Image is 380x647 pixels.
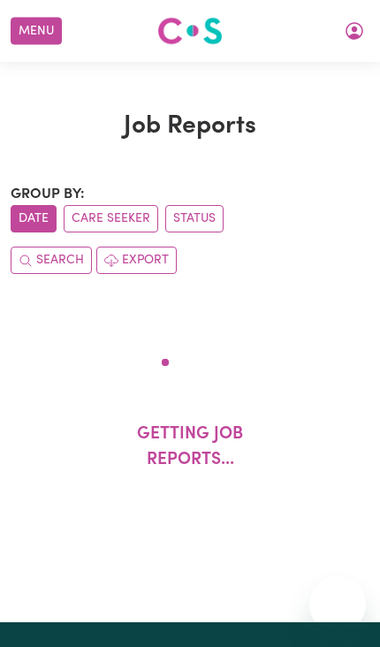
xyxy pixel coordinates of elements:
button: sort invoices by paid status [165,205,224,232]
iframe: 启动消息传送窗口的按钮 [309,576,366,633]
button: Menu [11,18,62,45]
a: Careseekers logo [157,11,223,51]
button: My Account [336,16,373,46]
p: Getting job reports... [95,422,285,474]
button: Export [96,247,177,274]
button: sort invoices by care seeker [64,205,158,232]
h1: Job Reports [11,111,369,141]
span: Group by: [11,187,85,202]
button: Search [11,247,92,274]
button: sort invoices by date [11,205,57,232]
img: Careseekers logo [157,15,223,47]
